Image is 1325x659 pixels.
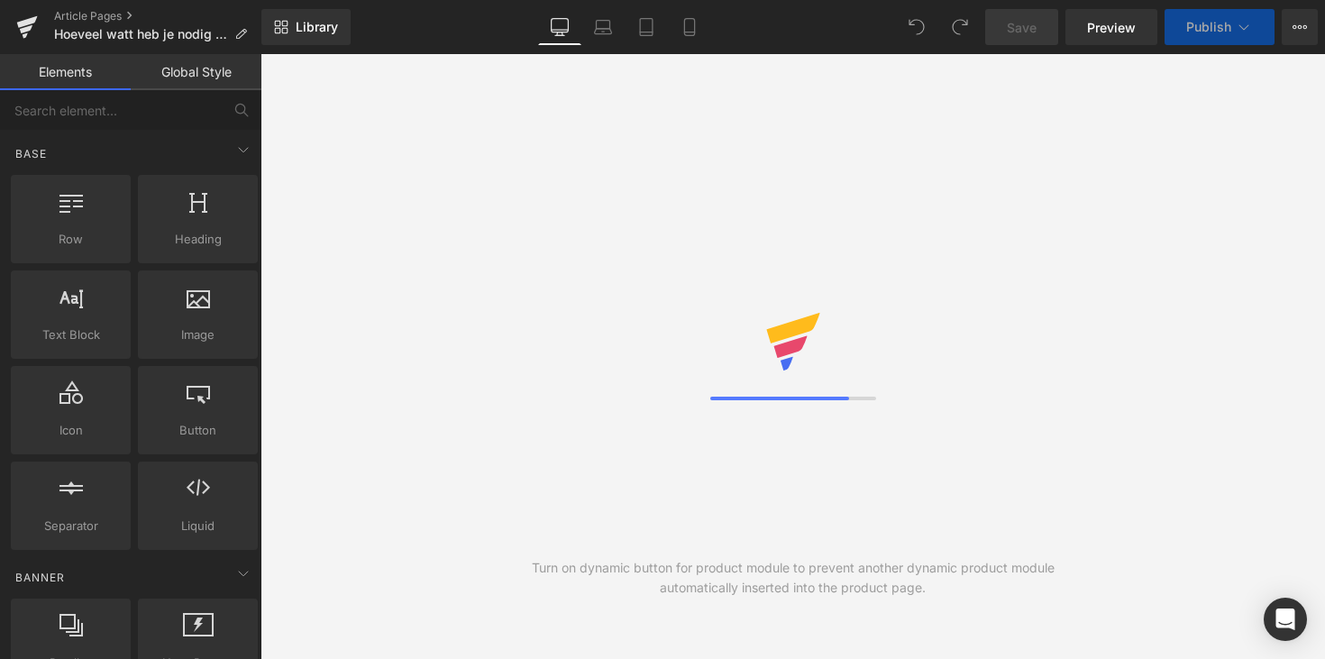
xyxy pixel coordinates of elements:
span: Base [14,145,49,162]
span: Image [143,325,252,344]
button: Redo [942,9,978,45]
span: Row [16,230,125,249]
span: Text Block [16,325,125,344]
span: Banner [14,569,67,586]
span: Icon [16,421,125,440]
span: Heading [143,230,252,249]
a: Tablet [625,9,668,45]
a: Laptop [581,9,625,45]
a: Desktop [538,9,581,45]
button: Undo [899,9,935,45]
button: More [1282,9,1318,45]
a: Article Pages [54,9,261,23]
a: New Library [261,9,351,45]
span: Hoeveel watt heb je nodig voor een elektrische fiets? [54,27,227,41]
span: Save [1007,18,1037,37]
div: Turn on dynamic button for product module to prevent another dynamic product module automatically... [526,558,1059,598]
span: Library [296,19,338,35]
span: Publish [1186,20,1231,34]
span: Button [143,421,252,440]
button: Publish [1165,9,1275,45]
a: Global Style [131,54,261,90]
span: Liquid [143,517,252,535]
a: Preview [1065,9,1157,45]
span: Separator [16,517,125,535]
span: Preview [1087,18,1136,37]
a: Mobile [668,9,711,45]
div: Open Intercom Messenger [1264,598,1307,641]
